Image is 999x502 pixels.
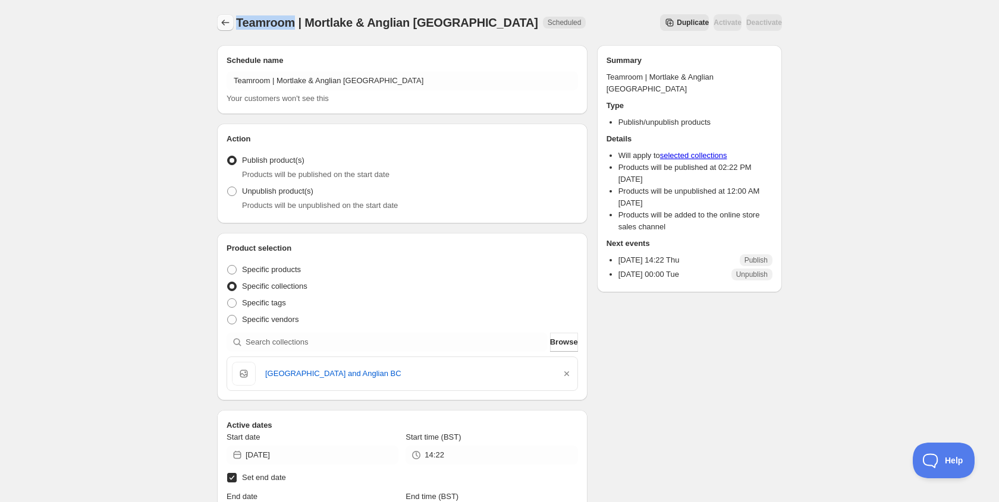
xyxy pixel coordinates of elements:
[607,238,772,250] h2: Next events
[677,18,709,27] span: Duplicate
[242,473,286,482] span: Set end date
[550,336,578,348] span: Browse
[227,432,260,441] span: Start date
[227,55,578,67] h2: Schedule name
[618,116,772,128] li: Publish/unpublish products
[217,14,234,31] button: Schedules
[406,432,461,441] span: Start time (BST)
[227,242,578,254] h2: Product selection
[550,333,578,352] button: Browse
[242,187,313,195] span: Unpublish product(s)
[227,133,578,145] h2: Action
[236,16,538,29] span: Teamroom | Mortlake & Anglian [GEOGRAPHIC_DATA]
[227,94,329,103] span: Your customers won't see this
[227,419,578,431] h2: Active dates
[227,492,257,501] span: End date
[618,269,679,280] p: [DATE] 00:00 Tue
[242,315,299,324] span: Specific vendors
[660,14,709,31] button: Secondary action label
[607,133,772,145] h2: Details
[607,55,772,67] h2: Summary
[265,368,551,380] a: [GEOGRAPHIC_DATA] and Anglian BC
[242,282,307,291] span: Specific collections
[548,18,582,27] span: Scheduled
[242,156,304,165] span: Publish product(s)
[242,170,389,179] span: Products will be published on the start date
[913,443,975,478] iframe: Toggle Customer Support
[660,151,727,160] a: selected collections
[744,255,768,265] span: Publish
[242,298,286,307] span: Specific tags
[736,270,768,279] span: Unpublish
[246,333,548,352] input: Search collections
[618,254,680,266] p: [DATE] 14:22 Thu
[242,201,398,210] span: Products will be unpublished on the start date
[618,209,772,233] li: Products will be added to the online store sales channel
[607,71,772,95] p: Teamroom | Mortlake & Anglian [GEOGRAPHIC_DATA]
[618,185,772,209] li: Products will be unpublished at 12:00 AM [DATE]
[242,265,301,274] span: Specific products
[618,150,772,162] li: Will apply to
[618,162,772,185] li: Products will be published at 02:22 PM [DATE]
[406,492,458,501] span: End time (BST)
[607,100,772,112] h2: Type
